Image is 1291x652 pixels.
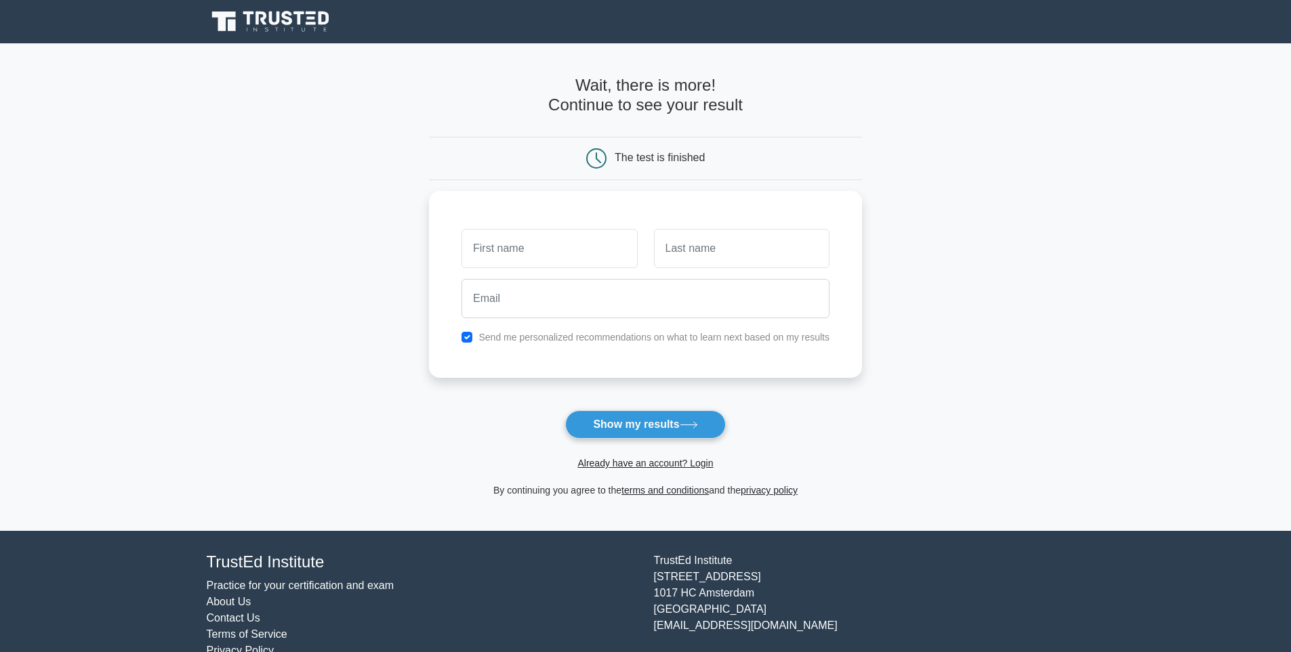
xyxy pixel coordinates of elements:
a: Terms of Service [207,628,287,640]
input: Email [462,279,829,318]
a: Already have an account? Login [577,458,713,469]
a: terms and conditions [621,485,709,496]
input: First name [462,229,637,268]
div: The test is finished [615,152,705,163]
a: Practice for your certification and exam [207,580,394,591]
a: privacy policy [741,485,798,496]
input: Last name [654,229,829,268]
div: By continuing you agree to the and the [421,482,870,498]
button: Show my results [565,410,725,439]
a: About Us [207,596,251,607]
h4: TrustEd Institute [207,552,638,572]
h4: Wait, there is more! Continue to see your result [429,76,862,115]
a: Contact Us [207,612,260,624]
label: Send me personalized recommendations on what to learn next based on my results [478,332,829,343]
